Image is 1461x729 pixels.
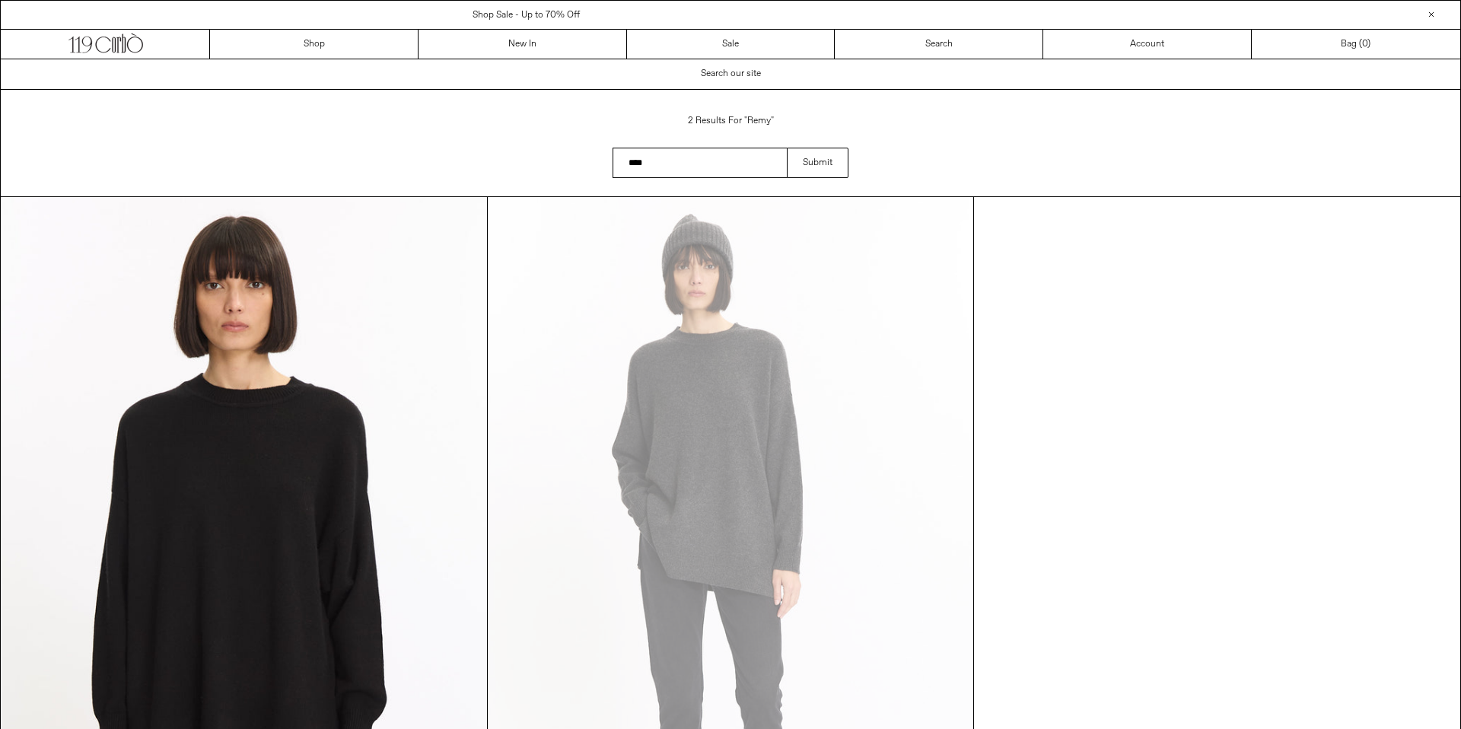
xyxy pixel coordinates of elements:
a: Bag () [1252,30,1460,59]
a: New In [419,30,627,59]
a: Shop Sale - Up to 70% Off [473,9,580,21]
span: Search our site [701,68,761,80]
a: Account [1043,30,1252,59]
span: 0 [1362,38,1367,50]
a: Search [835,30,1043,59]
span: ) [1362,37,1370,51]
h1: 2 results for "remy" [613,108,848,134]
a: Sale [627,30,836,59]
input: Search [613,148,787,178]
a: Shop [210,30,419,59]
button: Submit [787,148,848,178]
